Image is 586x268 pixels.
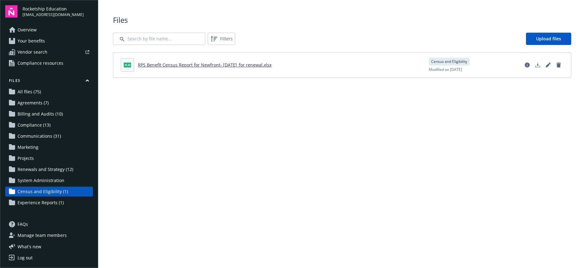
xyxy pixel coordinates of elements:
[124,63,131,67] span: xlsx
[5,36,93,46] a: Your benefits
[5,230,93,240] a: Manage team members
[5,5,18,18] img: navigator-logo.svg
[18,164,73,174] span: Renewals and Strategy (12)
[18,219,28,229] span: FAQs
[18,36,45,46] span: Your benefits
[5,142,93,152] a: Marketing
[22,12,84,18] span: [EMAIL_ADDRESS][DOMAIN_NAME]
[18,142,38,152] span: Marketing
[5,87,93,97] a: All files (75)
[18,98,49,108] span: Agreements (7)
[5,187,93,197] a: Census and Eligibility (1)
[220,35,233,42] span: Filters
[22,5,93,18] button: Rocketship Education[EMAIL_ADDRESS][DOMAIN_NAME]
[5,47,93,57] a: Vendor search
[533,60,543,70] a: Download document
[5,176,93,185] a: System Administration
[5,120,93,130] a: Compliance (13)
[18,120,50,130] span: Compliance (13)
[431,59,467,64] span: Census and Eligibility
[18,243,41,250] span: What ' s new
[18,109,63,119] span: Billing and Audits (10)
[526,33,571,45] a: Upload files
[522,60,532,70] a: View file details
[18,230,67,240] span: Manage team members
[18,25,37,35] span: Overview
[18,47,47,57] span: Vendor search
[5,198,93,208] a: Experience Reports (1)
[429,67,462,72] span: Modified on [DATE]
[113,33,205,45] input: Search by file name...
[18,153,34,163] span: Projects
[536,36,561,42] span: Upload files
[18,131,61,141] span: Communications (31)
[208,33,235,45] button: Filters
[5,219,93,229] a: FAQs
[209,34,234,44] span: Filters
[18,176,64,185] span: System Administration
[22,6,84,12] span: Rocketship Education
[5,153,93,163] a: Projects
[554,60,564,70] a: Delete document
[5,131,93,141] a: Communications (31)
[18,253,33,263] div: Log out
[5,58,93,68] a: Compliance resources
[5,109,93,119] a: Billing and Audits (10)
[5,164,93,174] a: Renewals and Strategy (12)
[18,58,63,68] span: Compliance resources
[5,25,93,35] a: Overview
[18,187,68,197] span: Census and Eligibility (1)
[18,198,64,208] span: Experience Reports (1)
[5,243,51,250] button: What's new
[543,60,553,70] a: Edit document
[5,98,93,108] a: Agreements (7)
[18,87,41,97] span: All files (75)
[138,62,271,68] a: RPS Benefit Census Report for Newfront- [DATE]_for renewal.xlsx
[5,78,93,86] button: Files
[113,15,571,25] span: Files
